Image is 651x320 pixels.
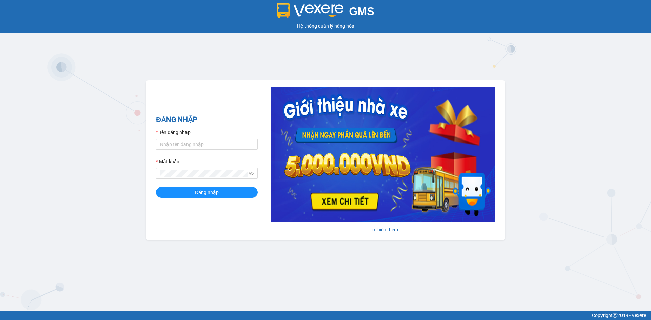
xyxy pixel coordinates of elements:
div: Hệ thống quản lý hàng hóa [2,22,649,30]
div: Copyright 2019 - Vexere [5,312,646,319]
input: Mật khẩu [160,170,248,177]
div: Tìm hiểu thêm [271,226,495,233]
span: GMS [349,5,374,18]
span: eye-invisible [249,171,254,176]
span: Đăng nhập [195,189,219,196]
button: Đăng nhập [156,187,258,198]
input: Tên đăng nhập [156,139,258,150]
img: banner-0 [271,87,495,222]
label: Tên đăng nhập [156,129,191,136]
span: copyright [613,313,617,318]
img: logo 2 [277,3,344,18]
a: GMS [277,10,375,16]
h2: ĐĂNG NHẬP [156,114,258,125]
label: Mật khẩu [156,158,179,165]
